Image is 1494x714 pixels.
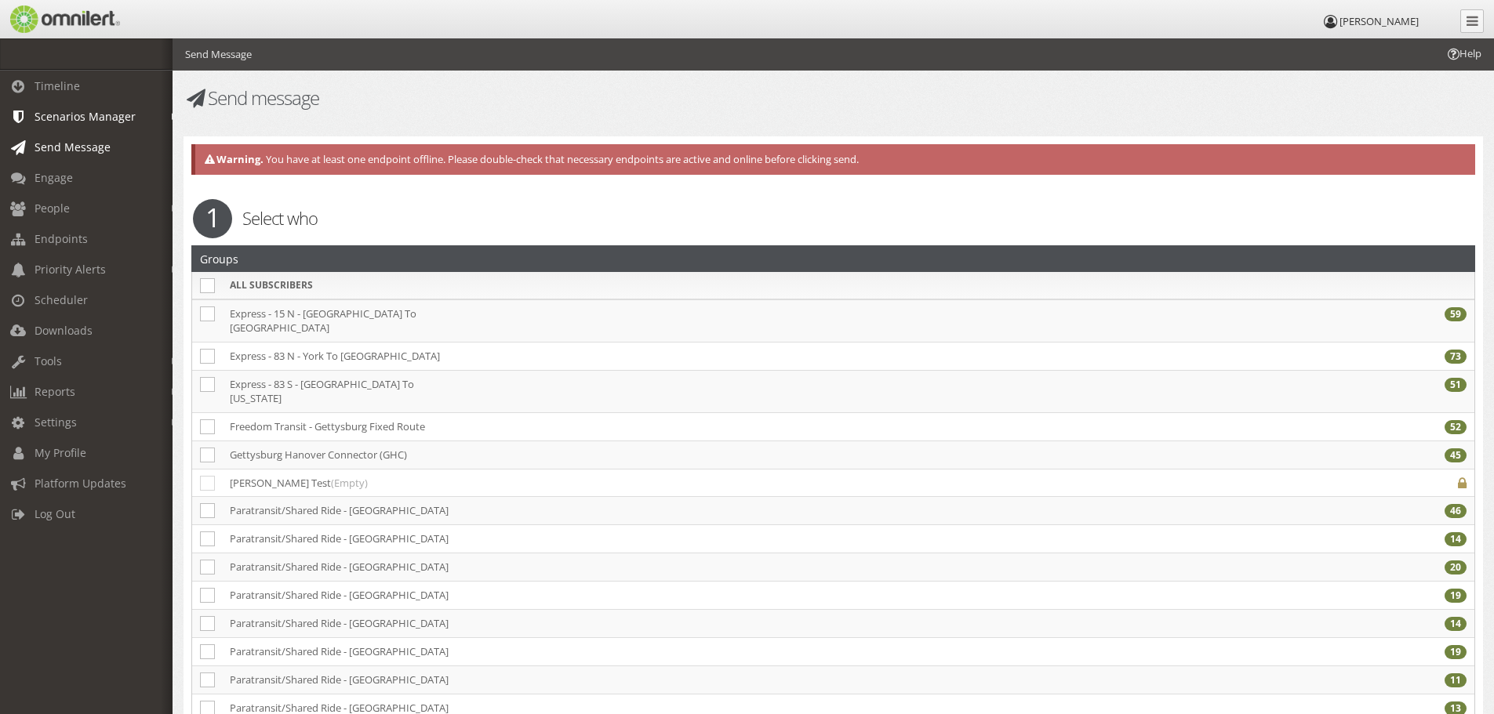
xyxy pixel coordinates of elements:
span: Downloads [35,323,93,338]
div: 14 [1445,532,1467,546]
td: [PERSON_NAME] Test [222,469,473,497]
span: Reports [35,384,75,399]
div: 59 [1445,307,1467,321]
span: Scenarios Manager [35,109,136,124]
td: Paratransit/Shared Ride - [GEOGRAPHIC_DATA] [222,666,473,694]
span: [PERSON_NAME] [1340,14,1419,28]
strong: Warning. [203,152,264,166]
div: 73 [1445,350,1467,364]
div: 11 [1445,673,1467,687]
td: Paratransit/Shared Ride - [GEOGRAPHIC_DATA] [222,638,473,666]
h1: Send message [184,88,823,108]
span: Tools [35,353,62,368]
td: Paratransit/Shared Ride - [GEOGRAPHIC_DATA] [222,582,473,610]
span: Timeline [35,78,80,93]
span: You have at least one endpoint offline. Please double-check that necessary endpoints are active a... [266,152,859,166]
div: 52 [1445,420,1467,434]
span: My Profile [35,445,86,460]
span: (Empty) [331,476,368,490]
span: Help [1445,46,1481,61]
span: Help [35,11,67,25]
span: Platform Updates [35,476,126,491]
span: Scheduler [35,292,88,307]
h2: Select who [181,206,1485,230]
div: 45 [1445,448,1467,462]
td: Paratransit/Shared Ride - [GEOGRAPHIC_DATA] [222,610,473,638]
td: Paratransit/Shared Ride - [GEOGRAPHIC_DATA] [222,525,473,553]
span: Send Message [35,140,111,154]
li: Send Message [185,47,252,62]
td: Gettysburg Hanover Connector (GHC) [222,440,473,469]
div: 19 [1445,645,1467,659]
h2: Groups [200,246,238,271]
span: Endpoints [35,231,88,246]
img: Omnilert [8,5,120,33]
th: ALL SUBSCRIBERS [222,272,473,299]
div: 19 [1445,589,1467,603]
i: Private [1458,478,1467,488]
a: Collapse Menu [1460,9,1484,33]
div: 20 [1445,560,1467,574]
span: Log Out [35,506,75,521]
span: Priority Alerts [35,262,106,277]
td: Express - 83 N - York To [GEOGRAPHIC_DATA] [222,342,473,370]
div: 46 [1445,504,1467,518]
td: Paratransit/Shared Ride - [GEOGRAPHIC_DATA] [222,497,473,525]
span: 1 [193,199,232,238]
span: Settings [35,415,77,429]
td: Freedom Transit - Gettysburg Fixed Route [222,412,473,440]
td: Express - 15 N - [GEOGRAPHIC_DATA] To [GEOGRAPHIC_DATA] [222,299,473,343]
div: 51 [1445,378,1467,392]
span: Engage [35,170,73,185]
td: Paratransit/Shared Ride - [GEOGRAPHIC_DATA] [222,553,473,582]
td: Express - 83 S - [GEOGRAPHIC_DATA] To [US_STATE] [222,370,473,412]
span: People [35,201,70,216]
div: 14 [1445,617,1467,631]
